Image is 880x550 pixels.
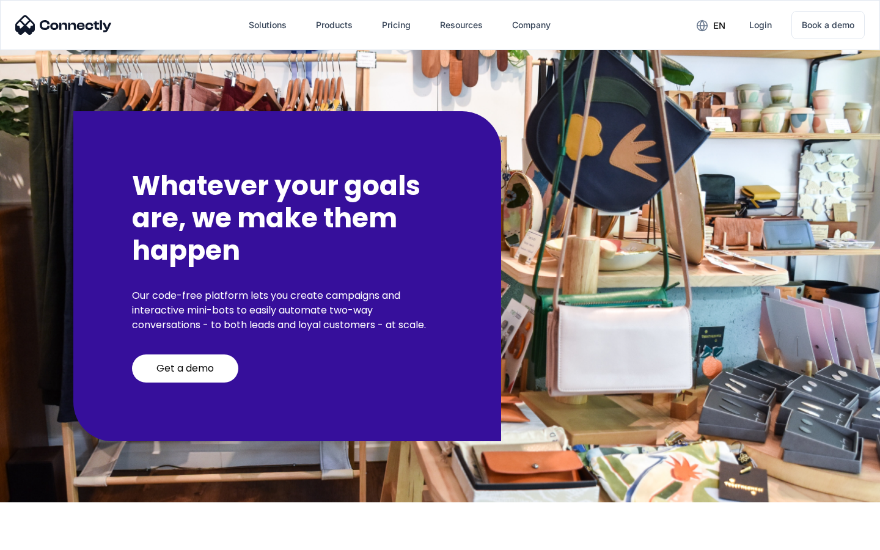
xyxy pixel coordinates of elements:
[687,16,735,34] div: en
[791,11,865,39] a: Book a demo
[713,17,725,34] div: en
[156,362,214,375] div: Get a demo
[739,10,782,40] a: Login
[382,16,411,34] div: Pricing
[372,10,420,40] a: Pricing
[316,16,353,34] div: Products
[12,529,73,546] aside: Language selected: English
[306,10,362,40] div: Products
[132,288,442,332] p: Our code-free platform lets you create campaigns and interactive mini-bots to easily automate two...
[512,16,551,34] div: Company
[24,529,73,546] ul: Language list
[249,16,287,34] div: Solutions
[15,15,112,35] img: Connectly Logo
[239,10,296,40] div: Solutions
[440,16,483,34] div: Resources
[502,10,560,40] div: Company
[132,170,442,266] h2: Whatever your goals are, we make them happen
[749,16,772,34] div: Login
[430,10,493,40] div: Resources
[132,354,238,383] a: Get a demo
